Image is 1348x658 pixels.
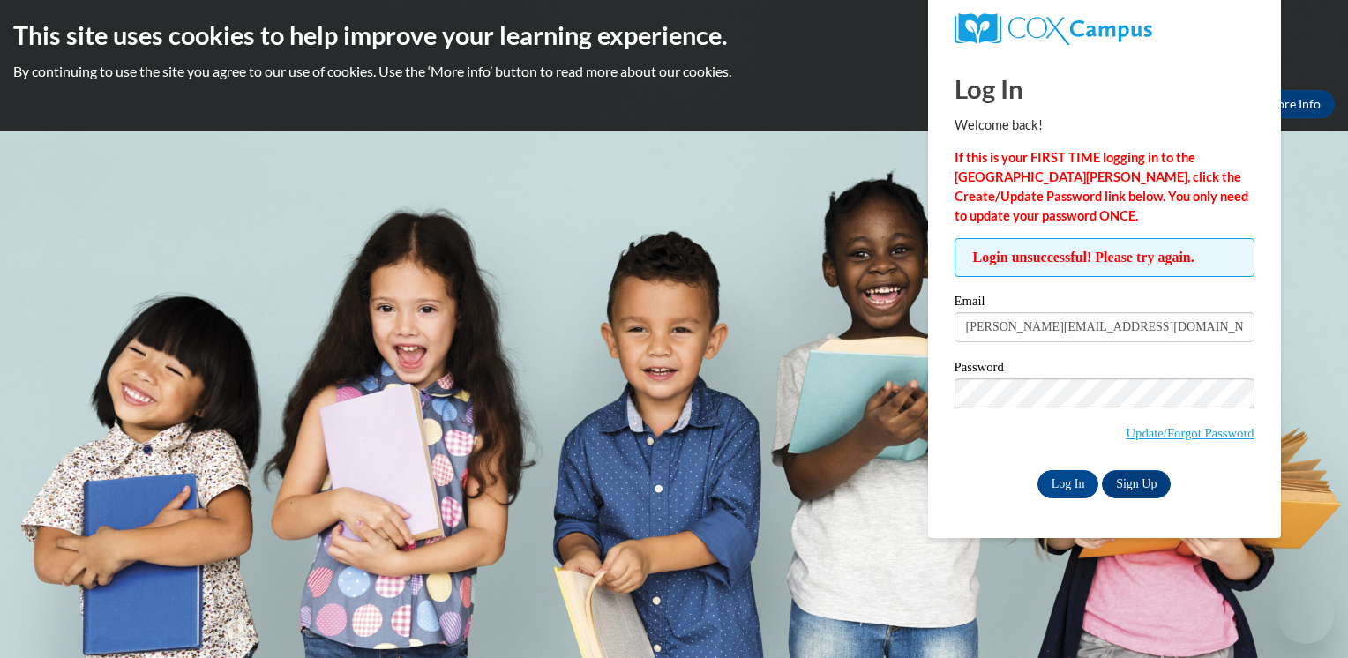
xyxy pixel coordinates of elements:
strong: If this is your FIRST TIME logging in to the [GEOGRAPHIC_DATA][PERSON_NAME], click the Create/Upd... [955,150,1248,223]
a: Update/Forgot Password [1127,426,1254,440]
label: Email [955,295,1254,312]
a: COX Campus [955,13,1254,45]
p: By continuing to use the site you agree to our use of cookies. Use the ‘More info’ button to read... [13,62,1335,81]
a: Sign Up [1102,470,1171,498]
iframe: Button to launch messaging window [1277,587,1334,644]
a: More Info [1252,90,1335,118]
h2: This site uses cookies to help improve your learning experience. [13,18,1335,53]
input: Log In [1037,470,1099,498]
img: COX Campus [955,13,1152,45]
h1: Log In [955,71,1254,107]
label: Password [955,361,1254,378]
span: Login unsuccessful! Please try again. [955,238,1254,277]
p: Welcome back! [955,116,1254,135]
